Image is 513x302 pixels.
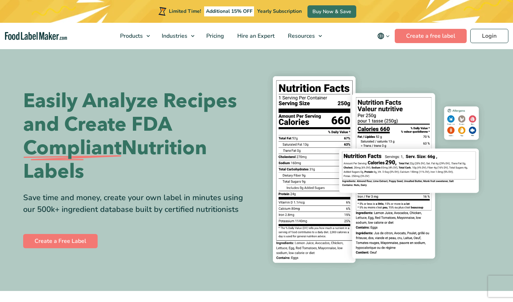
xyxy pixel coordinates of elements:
span: Additional 15% OFF [204,6,254,16]
a: Login [470,29,508,43]
span: Industries [160,32,188,40]
a: Resources [281,23,326,49]
h1: Easily Analyze Recipes and Create FDA Nutrition Labels [23,89,251,183]
span: Yearly Subscription [257,8,302,15]
a: Create a Free Label [23,234,98,248]
span: Limited Time! [169,8,201,15]
a: Industries [155,23,198,49]
span: Products [118,32,144,40]
span: Resources [286,32,316,40]
div: Save time and money, create your own label in minutes using our 500k+ ingredient database built b... [23,192,251,215]
a: Products [114,23,154,49]
span: Compliant [23,136,121,160]
a: Hire an Expert [231,23,280,49]
a: Pricing [200,23,229,49]
a: Buy Now & Save [307,5,356,18]
span: Hire an Expert [235,32,275,40]
a: Create a free label [395,29,467,43]
span: Pricing [204,32,225,40]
